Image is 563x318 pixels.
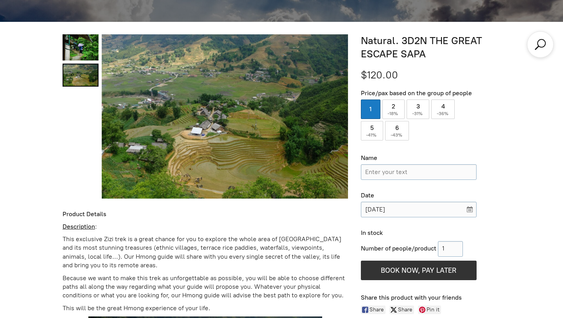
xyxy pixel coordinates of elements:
[361,229,383,236] span: In stock
[63,223,95,230] u: Description
[391,132,403,138] span: -43%
[63,34,99,60] a: Natural. 3D2N THE GREAT ESCAPE SAPA 0
[102,34,348,198] img: Natural. 3D2N THE GREAT ESCAPE SAPA
[361,245,436,252] span: Number of people/product
[63,222,348,231] p: :
[369,306,385,314] span: Share
[431,99,455,119] label: 4
[361,121,384,140] label: 5
[361,202,477,217] input: Please choose a date
[389,306,414,314] a: Share
[366,132,378,138] span: -41%
[381,266,456,275] span: BOOK NOW, PAY LATER
[361,164,477,180] input: Name
[438,241,463,257] input: 1
[63,274,348,300] p: Because we want to make this trek as unforgettable as possible, you will be able to choose differ...
[533,37,547,52] a: Search products
[361,69,398,81] span: $120.00
[437,111,450,116] span: -36%
[361,192,477,200] div: Date
[63,210,348,219] div: Product Details
[385,121,409,140] label: 6
[387,111,399,116] span: -18%
[361,154,477,162] div: Name
[398,306,414,314] span: Share
[361,294,500,302] div: Share this product with your friends
[361,306,385,314] a: Share
[418,306,441,314] a: Pin it
[63,235,348,270] p: This exclusive Zizi trek is a great chance for you to explore the whole area of [GEOGRAPHIC_DATA]...
[361,89,477,98] div: Price/pax based on the group of people
[412,111,424,116] span: -31%
[382,99,405,119] label: 2
[361,34,500,61] h1: Natural. 3D2N THE GREAT ESCAPE SAPA
[63,304,348,313] p: This will be the great Hmong experience of your life.
[63,64,99,87] a: Natural. 3D2N THE GREAT ESCAPE SAPA 1
[427,306,441,314] span: Pin it
[361,261,477,280] button: BOOK NOW, PAY LATER
[407,99,429,119] label: 3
